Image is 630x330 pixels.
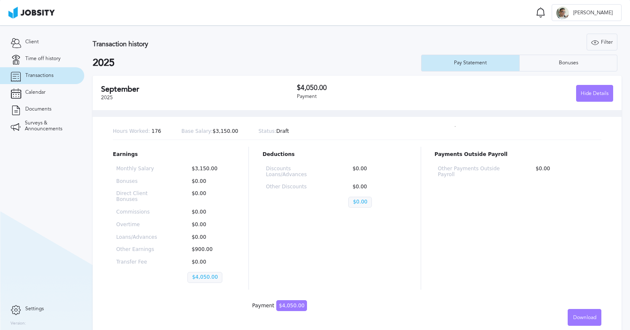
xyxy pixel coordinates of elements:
button: Download [568,309,601,326]
p: $0.00 [531,166,598,178]
p: $0.00 [187,179,232,185]
p: $0.00 [187,259,232,265]
span: Documents [25,106,51,112]
p: $0.00 [348,184,404,190]
span: Download [573,315,596,321]
p: Other Discounts [266,184,321,190]
p: 176 [113,129,161,135]
p: Earnings [113,152,235,158]
p: Payments Outside Payroll [435,152,601,158]
button: Pay Statement [421,55,519,71]
p: $3,150.00 [187,166,232,172]
button: Hide Details [576,85,613,102]
p: Direct Client Bonuses [116,191,160,203]
p: $0.00 [187,235,232,240]
p: Draft [259,129,289,135]
div: Y [556,7,569,19]
p: $900.00 [187,247,232,253]
button: Filter [587,34,617,50]
div: Bonuses [555,60,582,66]
p: $3,150.00 [182,129,238,135]
span: Hours Worked: [113,128,150,134]
span: Client [25,39,39,45]
p: Other Payments Outside Payroll [438,166,505,178]
span: Base Salary: [182,128,213,134]
p: Bonuses [116,179,160,185]
span: Calendar [25,90,45,95]
span: 2025 [101,95,113,100]
span: [PERSON_NAME] [569,10,617,16]
h2: September [101,85,297,94]
p: Other Earnings [116,247,160,253]
p: $0.00 [187,191,232,203]
div: Payment [297,94,455,100]
span: Time off history [25,56,61,62]
span: $4,050.00 [276,300,307,311]
span: Transactions [25,73,53,79]
p: Commissions [116,209,160,215]
span: Status: [259,128,276,134]
p: Monthly Salary [116,166,160,172]
div: Filter [587,34,617,51]
p: $4,050.00 [187,272,222,283]
p: Discounts Loans/Advances [266,166,321,178]
span: Settings [25,306,44,312]
p: $0.00 [187,222,232,228]
h3: Transaction history [93,40,379,48]
p: Overtime [116,222,160,228]
span: Surveys & Announcements [25,120,74,132]
p: $0.00 [348,197,372,208]
button: Y[PERSON_NAME] [552,4,622,21]
img: ab4bad089aa723f57921c736e9817d99.png [8,7,55,18]
h2: 2025 [93,57,421,69]
p: $0.00 [348,166,404,178]
h3: $4,050.00 [297,84,455,92]
p: $0.00 [187,209,232,215]
p: Transfer Fee [116,259,160,265]
button: Bonuses [519,55,617,71]
div: Pay Statement [450,60,491,66]
p: Loans/Advances [116,235,160,240]
label: Version: [11,321,26,326]
p: Deductions [262,152,407,158]
div: Payment [252,303,307,309]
